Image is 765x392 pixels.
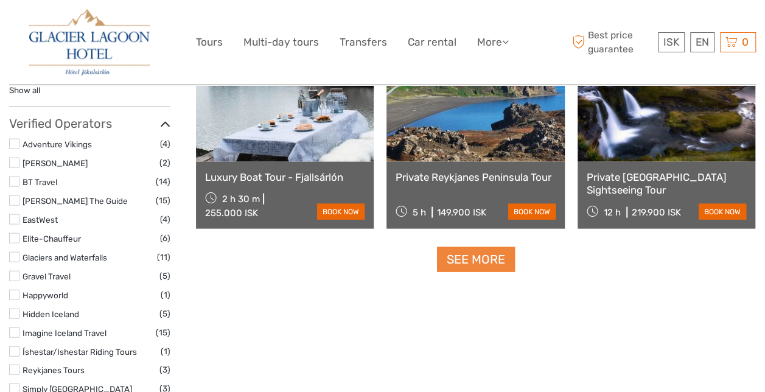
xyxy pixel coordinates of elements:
[9,116,170,131] h3: Verified Operators
[408,33,456,51] a: Car rental
[690,32,714,52] div: EN
[663,36,679,48] span: ISK
[161,345,170,359] span: (1)
[437,207,486,218] div: 149.900 ISK
[159,307,170,321] span: (5)
[196,33,223,51] a: Tours
[477,33,509,51] a: More
[160,231,170,245] span: (6)
[205,171,365,183] a: Luxury Boat Tour - Fjallsárlón
[159,156,170,170] span: (2)
[23,328,107,338] a: Imagine Iceland Travel
[159,269,170,283] span: (5)
[9,85,40,95] a: Show all
[23,309,79,319] a: Hidden Iceland
[632,207,681,218] div: 219.900 ISK
[699,204,746,220] a: book now
[161,288,170,302] span: (1)
[569,29,655,55] span: Best price guarantee
[23,365,85,375] a: Reykjanes Tours
[156,326,170,340] span: (15)
[740,36,750,48] span: 0
[23,347,137,357] a: Íshestar/Ishestar Riding Tours
[23,158,88,168] a: [PERSON_NAME]
[157,250,170,264] span: (11)
[160,212,170,226] span: (4)
[587,171,746,196] a: Private [GEOGRAPHIC_DATA] Sightseeing Tour
[222,194,260,205] span: 2 h 30 m
[243,33,319,51] a: Multi-day tours
[604,207,621,218] span: 12 h
[396,171,555,183] a: Private Reykjanes Peninsula Tour
[340,33,387,51] a: Transfers
[205,208,258,219] div: 255.000 ISK
[23,271,71,281] a: Gravel Travel
[23,177,57,187] a: BT Travel
[317,204,365,220] a: book now
[23,196,128,206] a: [PERSON_NAME] The Guide
[23,290,68,300] a: Happyworld
[23,234,81,243] a: Elite-Chauffeur
[23,139,92,149] a: Adventure Vikings
[156,194,170,208] span: (15)
[159,363,170,377] span: (3)
[156,175,170,189] span: (14)
[160,137,170,151] span: (4)
[29,9,150,75] img: 2790-86ba44ba-e5e5-4a53-8ab7-28051417b7bc_logo_big.jpg
[23,253,107,262] a: Glaciers and Waterfalls
[437,247,515,272] a: See more
[413,207,426,218] span: 5 h
[23,215,58,225] a: EastWest
[508,204,556,220] a: book now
